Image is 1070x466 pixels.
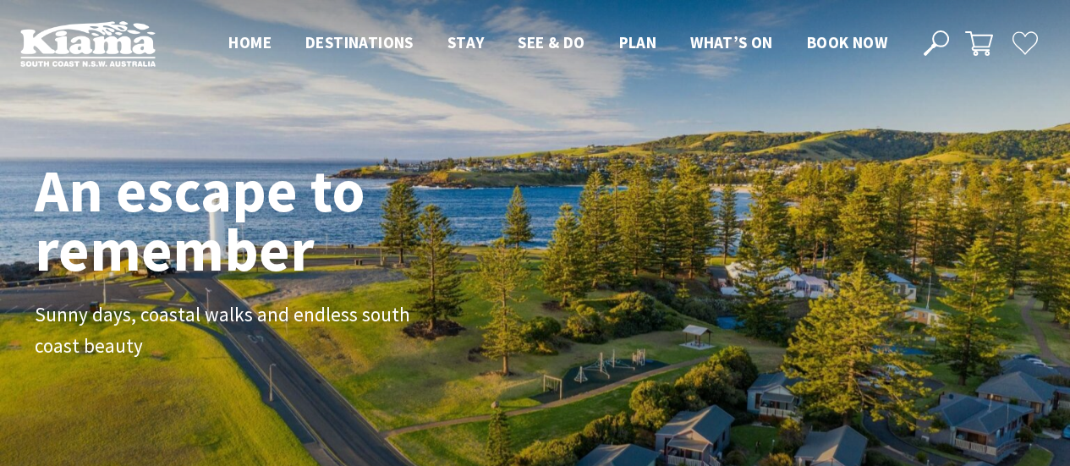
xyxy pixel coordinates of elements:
[619,32,657,52] span: Plan
[305,32,414,52] span: Destinations
[35,299,415,362] p: Sunny days, coastal walks and endless south coast beauty
[807,32,887,52] span: Book now
[211,30,904,58] nav: Main Menu
[447,32,485,52] span: Stay
[35,161,500,279] h1: An escape to remember
[228,32,272,52] span: Home
[690,32,773,52] span: What’s On
[20,20,156,67] img: Kiama Logo
[518,32,584,52] span: See & Do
